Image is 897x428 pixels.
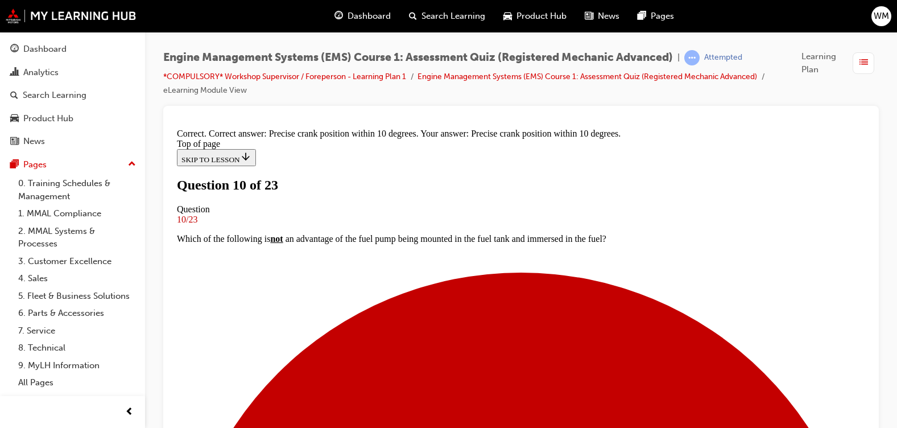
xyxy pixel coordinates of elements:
button: Pages [5,154,140,175]
span: pages-icon [10,160,19,170]
a: 5. Fleet & Business Solutions [14,287,140,305]
a: 0. Training Schedules & Management [14,175,140,205]
a: 8. Technical [14,339,140,357]
span: car-icon [503,9,512,23]
span: Pages [651,10,674,23]
p: Which of the following is an advantage of the fuel pump being mounted in the fuel tank and immers... [5,110,693,120]
span: Dashboard [348,10,391,23]
span: learningRecordVerb_ATTEMPT-icon [684,50,700,65]
button: Learning Plan [801,50,879,76]
span: chart-icon [10,68,19,78]
div: News [23,135,45,148]
a: 3. Customer Excellence [14,253,140,270]
span: search-icon [409,9,417,23]
a: news-iconNews [576,5,629,28]
button: WM [871,6,891,26]
a: search-iconSearch Learning [400,5,494,28]
a: 9. MyLH Information [14,357,140,374]
div: Dashboard [23,43,67,56]
span: Product Hub [516,10,567,23]
span: prev-icon [125,405,134,419]
span: list-icon [859,56,868,70]
span: news-icon [585,9,593,23]
div: Search Learning [23,89,86,102]
a: pages-iconPages [629,5,683,28]
a: All Pages [14,374,140,392]
a: 1. MMAL Compliance [14,205,140,223]
span: Engine Management Systems (EMS) Course 1: Assessment Quiz (Registered Mechanic Advanced) [163,51,673,64]
div: Question [5,80,693,90]
img: mmal [6,9,137,23]
a: 7. Service [14,322,140,340]
h1: Question 10 of 23 [5,53,693,69]
a: Engine Management Systems (EMS) Course 1: Assessment Quiz (Registered Mechanic Advanced) [418,72,757,81]
span: news-icon [10,137,19,147]
a: News [5,131,140,152]
span: car-icon [10,114,19,124]
span: guage-icon [10,44,19,55]
u: not [98,110,110,120]
button: SKIP TO LESSON [5,25,84,42]
a: car-iconProduct Hub [494,5,576,28]
span: search-icon [10,90,18,101]
span: WM [874,10,889,23]
span: Search Learning [421,10,485,23]
a: Search Learning [5,85,140,106]
button: DashboardAnalyticsSearch LearningProduct HubNews [5,36,140,154]
a: Dashboard [5,39,140,60]
span: guage-icon [334,9,343,23]
div: Analytics [23,66,59,79]
div: Correct. Correct answer: Precise crank position within 10 degrees. Your answer: Precise crank pos... [5,5,693,15]
a: guage-iconDashboard [325,5,400,28]
a: 6. Parts & Accessories [14,304,140,322]
span: Learning Plan [801,50,848,76]
div: Product Hub [23,112,73,125]
div: Top of page [5,15,693,25]
li: eLearning Module View [163,84,247,97]
a: *COMPULSORY* Workshop Supervisor / Foreperson - Learning Plan 1 [163,72,406,81]
a: Analytics [5,62,140,83]
span: pages-icon [638,9,646,23]
span: up-icon [128,157,136,172]
a: 4. Sales [14,270,140,287]
div: Pages [23,158,47,171]
div: Attempted [704,52,742,63]
a: 2. MMAL Systems & Processes [14,223,140,253]
a: Product Hub [5,108,140,129]
span: News [598,10,619,23]
span: SKIP TO LESSON [9,31,79,40]
div: 10/23 [5,90,693,101]
span: | [677,51,680,64]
